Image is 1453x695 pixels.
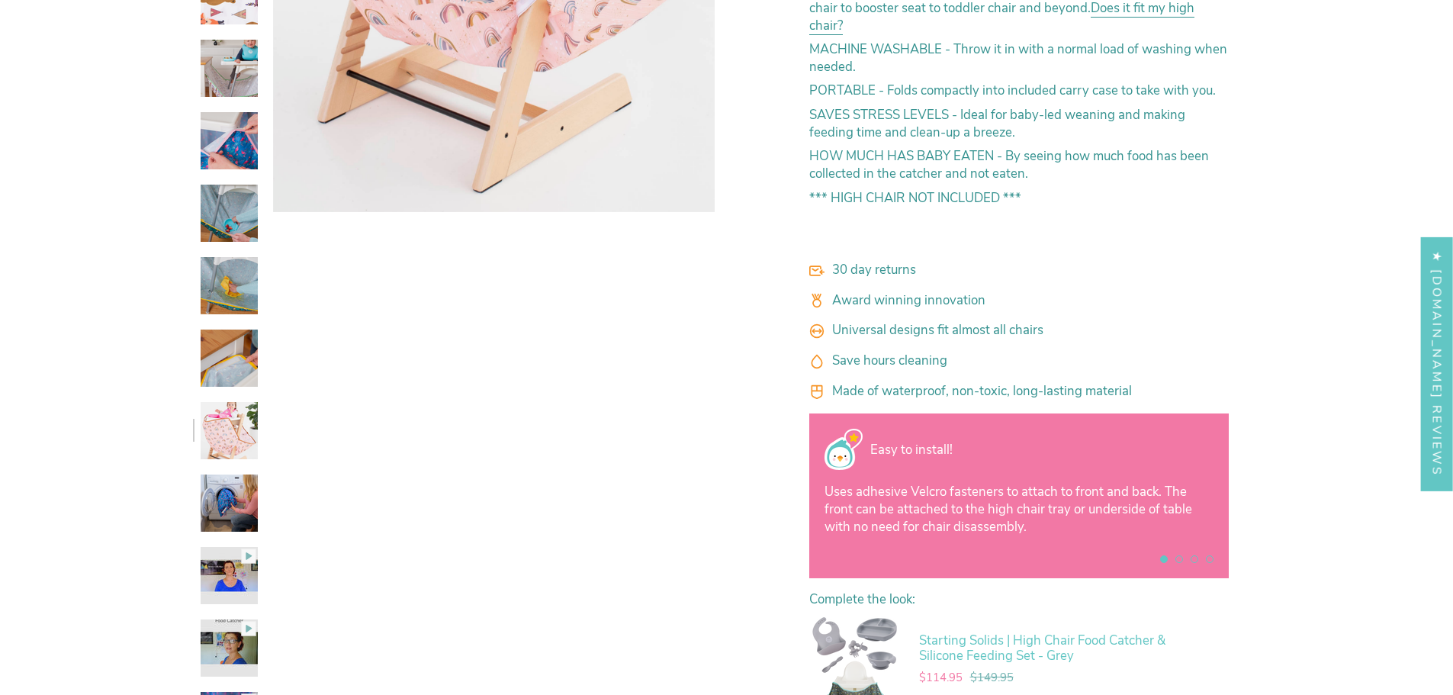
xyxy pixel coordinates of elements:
[832,352,1229,369] p: Save hours cleaning
[919,633,1183,664] p: Starting Solids | High Chair Food Catcher & Silicone Feeding Set - Grey
[970,670,1014,685] span: $149.95
[832,261,1229,278] p: 30 day returns
[832,321,1229,339] p: Universal designs fit almost all chairs
[825,483,1214,536] p: Uses adhesive Velcro fasteners to attach to front and back. The front can be attached to the high...
[809,40,945,58] strong: MACHINE WASHABLE
[1421,236,1453,491] div: Click to open Judge.me floating reviews tab
[809,590,1229,608] p: Complete the look:
[1191,555,1198,563] button: View slide 3
[809,82,1229,100] p: Folds compactly into included carry case to take with you.
[809,82,887,100] strong: PORTABLE -
[870,441,1214,459] p: Easy to install!
[809,148,1005,166] strong: HOW MUCH HAS BABY EATEN -
[809,106,952,124] strong: SAVES STRESS LEVELS
[825,429,863,470] img: Trusted by thousands of parents - Mumma's Little Helpers - High Chair Food Catcher Splat Mat
[1206,555,1214,563] button: View slide 4
[832,291,1229,309] p: Award winning innovation
[809,148,1229,183] p: By seeing how much food has been collected in the catcher and not eaten.
[832,382,1229,400] p: Made of waterproof, non-toxic, long-lasting material
[1175,555,1183,563] button: View slide 2
[1160,555,1168,563] button: View slide 1
[919,633,1183,686] a: Starting Solids | High Chair Food Catcher & Silicone Feeding Set - Grey $114.95 $149.95
[919,670,963,685] span: $114.95
[809,106,1229,141] p: - Ideal for baby-led weaning and making feeding time and clean-up a breeze.
[809,189,1021,207] strong: *** HIGH CHAIR NOT INCLUDED ***
[809,40,1229,76] p: - Throw it in with a normal load of washing when needed.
